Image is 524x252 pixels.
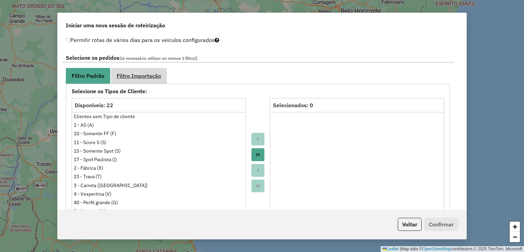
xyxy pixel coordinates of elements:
[400,247,401,251] span: |
[62,54,454,63] label: Selecione os pedidos: :
[422,247,451,251] a: OpenStreetMap
[75,101,243,109] div: Disponíveis: 22
[74,165,244,172] div: 2 - Fábrica (X)
[74,130,244,137] div: 10 - Somente FF (F)
[215,37,219,43] i: Selecione pelo menos um veículo
[398,218,422,231] button: Voltar
[273,101,441,109] div: Selecionados: 0
[74,173,244,180] div: 23 - Trava (T)
[382,247,399,251] a: Leaflet
[513,233,517,241] span: −
[74,148,244,155] div: 15 - Somente Spot (S)
[66,38,70,42] input: Permitir rotas de vários dias para os veículos configurados
[68,87,448,95] strong: Selecione os Tipos de Cliente:
[74,182,244,189] div: 3 - Carreta ([GEOGRAPHIC_DATA])
[510,222,520,232] a: Zoom in
[74,191,244,198] div: 4 - Vespertina (V)
[66,21,165,29] span: Iniciar uma nova sessão de roteirização
[74,139,244,146] div: 11 - Score 5 (5)
[381,246,524,252] div: Map data © contributors,© 2025 TomTom, Microsoft
[117,73,161,79] span: Filtro Importação
[74,122,244,129] div: 1 - AS (A)
[72,73,104,79] span: Filtro Padrão
[510,232,520,242] a: Zoom out
[74,113,244,120] div: Clientes sem Tipo de cliente
[66,33,219,46] label: Permitir rotas de vários dias para os veículos configurados
[74,199,244,206] div: 40 - Perfil grande (G)
[74,156,244,163] div: 17 - Spot Paulista (|)
[121,56,196,61] span: (é necessário utilizar ao menos 1 filtro)
[74,208,244,215] div: 5 - Noturna (N)
[513,222,517,231] span: +
[251,148,264,161] button: Move All to Target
